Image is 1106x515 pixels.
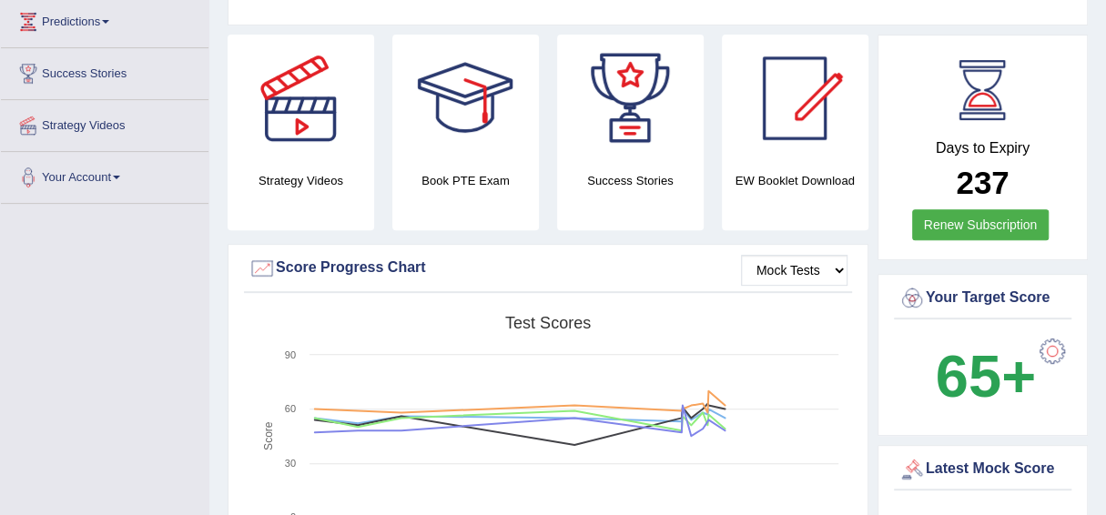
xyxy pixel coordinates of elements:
a: Renew Subscription [912,209,1050,240]
div: Score Progress Chart [249,255,847,282]
h4: Book PTE Exam [392,171,539,190]
div: Latest Mock Score [898,456,1067,483]
text: 30 [285,458,296,469]
tspan: Score [262,421,275,450]
text: 90 [285,349,296,360]
text: 60 [285,403,296,414]
h4: EW Booklet Download [722,171,868,190]
a: Your Account [1,152,208,197]
b: 65+ [936,343,1036,409]
div: Your Target Score [898,285,1067,312]
h4: Strategy Videos [228,171,374,190]
b: 237 [956,165,1009,200]
a: Strategy Videos [1,100,208,146]
a: Success Stories [1,48,208,94]
h4: Days to Expiry [898,140,1067,157]
h4: Success Stories [557,171,704,190]
tspan: Test scores [505,314,591,332]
